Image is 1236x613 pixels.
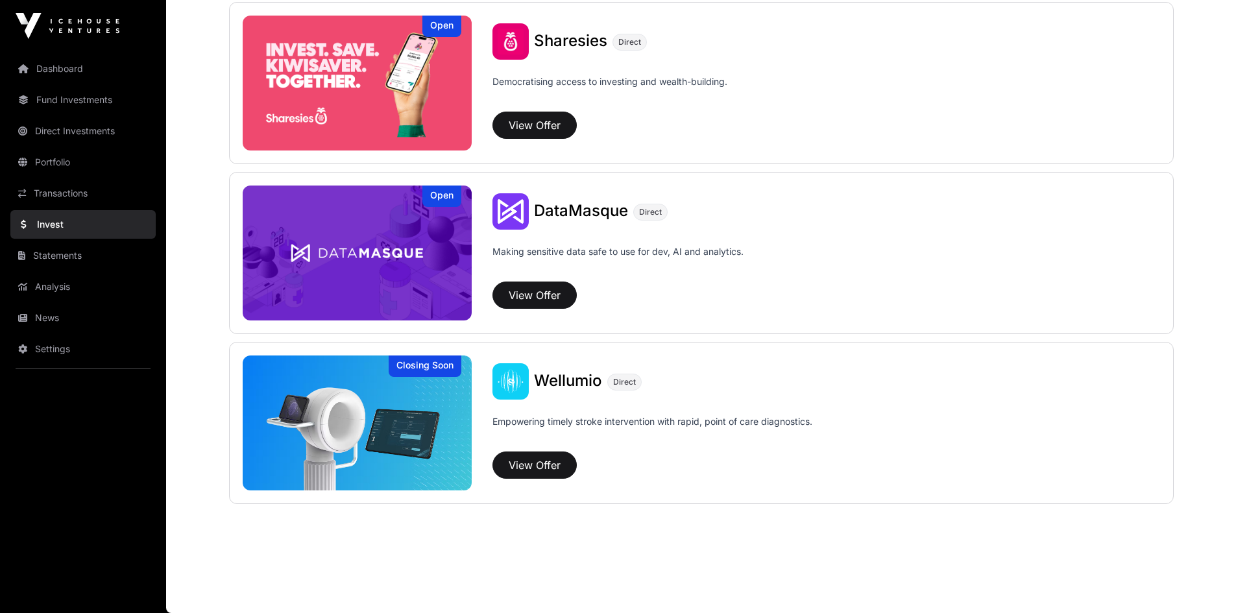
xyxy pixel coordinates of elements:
iframe: Chat Widget [1171,551,1236,613]
a: Sharesies [534,33,607,50]
a: Analysis [10,272,156,301]
img: Wellumio [492,363,529,400]
a: WellumioClosing Soon [243,355,472,490]
a: SharesiesOpen [243,16,472,150]
a: Settings [10,335,156,363]
a: Invest [10,210,156,239]
a: Fund Investments [10,86,156,114]
span: Direct [613,377,636,387]
img: Sharesies [243,16,472,150]
button: View Offer [492,451,577,479]
a: Wellumio [534,373,602,390]
img: Icehouse Ventures Logo [16,13,119,39]
button: View Offer [492,112,577,139]
button: View Offer [492,282,577,309]
a: Statements [10,241,156,270]
img: DataMasque [243,186,472,320]
p: Empowering timely stroke intervention with rapid, point of care diagnostics. [492,415,812,446]
a: Direct Investments [10,117,156,145]
img: Wellumio [243,355,472,490]
a: News [10,304,156,332]
div: Open [422,186,461,207]
p: Democratising access to investing and wealth-building. [492,75,727,106]
a: Portfolio [10,148,156,176]
p: Making sensitive data safe to use for dev, AI and analytics. [492,245,744,276]
a: Transactions [10,179,156,208]
span: DataMasque [534,201,628,220]
a: DataMasqueOpen [243,186,472,320]
img: Sharesies [492,23,529,60]
div: Closing Soon [389,355,461,377]
span: Sharesies [534,31,607,50]
span: Wellumio [534,371,602,390]
div: Open [422,16,461,37]
a: DataMasque [534,203,628,220]
span: Direct [618,37,641,47]
span: Direct [639,207,662,217]
a: Dashboard [10,54,156,83]
img: DataMasque [492,193,529,230]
